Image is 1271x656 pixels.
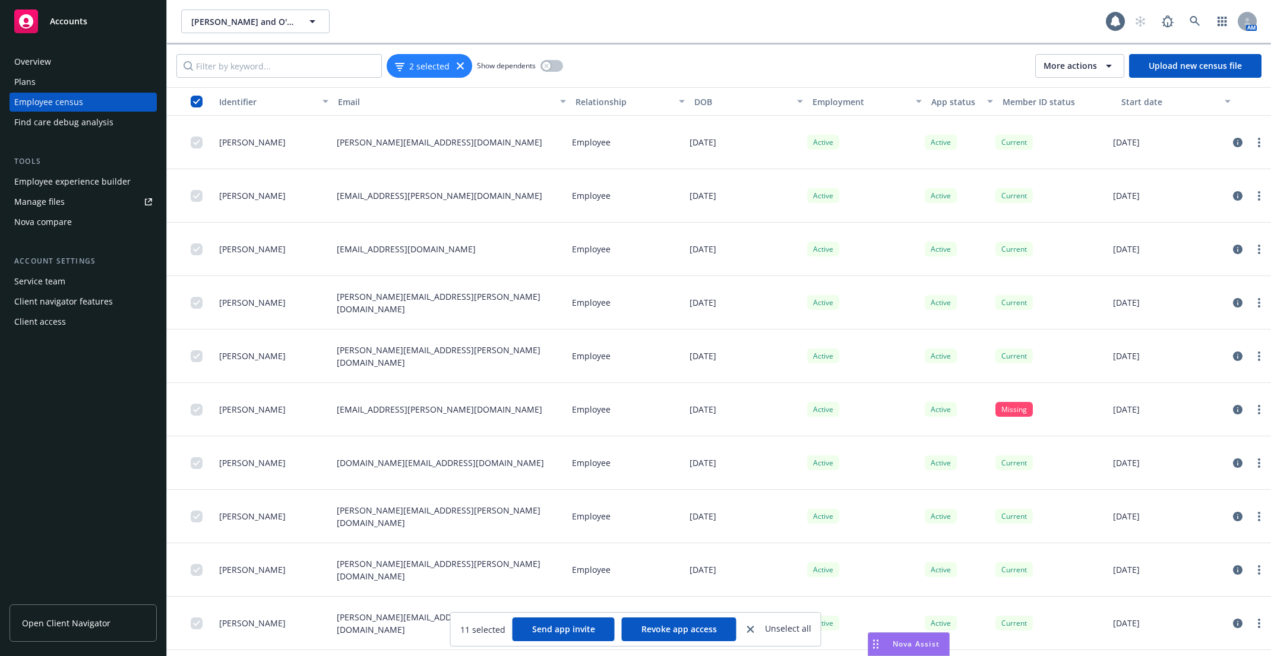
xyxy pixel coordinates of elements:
a: more [1252,563,1266,577]
a: circleInformation [1231,616,1245,630]
div: Employee census [14,93,83,112]
div: Find care debug analysis [14,113,113,132]
input: Toggle Row Selected [191,350,203,362]
div: Employee experience builder [14,172,131,191]
div: Current [995,455,1033,470]
a: Overview [10,52,157,71]
div: Email [338,96,553,108]
div: Relationship [576,96,672,108]
span: 2 selected [409,60,450,72]
p: Employee [572,136,611,148]
a: circleInformation [1231,456,1245,470]
p: [DATE] [690,296,716,309]
div: Active [807,455,839,470]
a: Search [1183,9,1207,33]
p: [DATE] [690,457,716,469]
p: [DATE] [690,350,716,362]
p: [DATE] [1113,617,1140,629]
input: Toggle Row Selected [191,243,203,255]
a: Report a Bug [1156,9,1180,33]
div: Current [995,348,1033,363]
span: [PERSON_NAME] [219,510,286,522]
a: Client navigator features [10,292,157,311]
a: circleInformation [1231,349,1245,363]
p: Employee [572,189,611,202]
p: [DATE] [690,136,716,148]
a: close [744,622,758,636]
div: Account settings [10,255,157,267]
p: [DATE] [690,189,716,202]
p: Employee [572,563,611,576]
span: [PERSON_NAME] [219,350,286,362]
div: Current [995,562,1033,577]
p: Employee [572,350,611,362]
p: [PERSON_NAME][EMAIL_ADDRESS][PERSON_NAME][DOMAIN_NAME] [337,611,562,636]
a: more [1252,349,1266,363]
p: [PERSON_NAME][EMAIL_ADDRESS][PERSON_NAME][DOMAIN_NAME] [337,557,562,582]
div: Current [995,616,1033,630]
a: more [1252,403,1266,417]
div: Client navigator features [14,292,113,311]
a: more [1252,509,1266,524]
a: more [1252,296,1266,310]
a: Manage files [10,192,157,211]
div: Active [807,616,839,630]
span: 11 selected [460,623,505,636]
input: Toggle Row Selected [191,457,203,469]
div: Active [925,295,957,310]
button: Nova Assist [868,632,950,656]
input: Toggle Row Selected [191,564,203,576]
a: more [1252,456,1266,470]
div: Active [925,509,957,524]
span: [PERSON_NAME] [219,457,286,469]
div: Drag to move [868,633,883,655]
button: Identifier [214,87,333,116]
button: Revoke app access [622,617,736,641]
div: Overview [14,52,51,71]
div: Active [925,135,957,150]
div: Active [925,616,957,630]
p: [DATE] [1113,243,1140,255]
div: Active [807,402,839,417]
input: Toggle Row Selected [191,190,203,202]
div: Active [807,135,839,150]
button: [PERSON_NAME] and O'Dell LLC [181,9,330,33]
a: circleInformation [1231,135,1245,150]
div: Current [995,509,1033,524]
span: More actions [1044,60,1097,72]
span: [PERSON_NAME] [219,403,286,416]
div: Active [807,509,839,524]
p: [DATE] [1113,563,1140,576]
span: [PERSON_NAME] [219,617,286,629]
a: circleInformation [1231,296,1245,310]
div: Active [925,455,957,470]
a: more [1252,135,1266,150]
input: Toggle Row Selected [191,137,203,148]
div: Active [925,188,957,203]
p: [DATE] [690,403,716,416]
p: [DATE] [1113,296,1140,309]
div: App status [931,96,980,108]
div: Employment [812,96,909,108]
p: [EMAIL_ADDRESS][PERSON_NAME][DOMAIN_NAME] [337,189,542,202]
button: Employment [808,87,927,116]
div: Active [925,562,957,577]
div: Active [925,242,957,256]
div: DOB [694,96,791,108]
div: Member ID status [1003,96,1112,108]
p: [DATE] [1113,510,1140,522]
div: Active [807,562,839,577]
div: Active [807,295,839,310]
p: [DATE] [1113,136,1140,148]
p: [PERSON_NAME][EMAIL_ADDRESS][PERSON_NAME][DOMAIN_NAME] [337,504,562,529]
a: circleInformation [1231,509,1245,524]
p: Employee [572,296,611,309]
span: Accounts [50,17,87,26]
span: [PERSON_NAME] [219,563,286,576]
input: Toggle Row Selected [191,404,203,416]
p: [EMAIL_ADDRESS][PERSON_NAME][DOMAIN_NAME] [337,403,542,416]
p: [DATE] [1113,350,1140,362]
p: [DATE] [690,243,716,255]
span: [PERSON_NAME] [219,189,286,202]
button: DOB [690,87,808,116]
